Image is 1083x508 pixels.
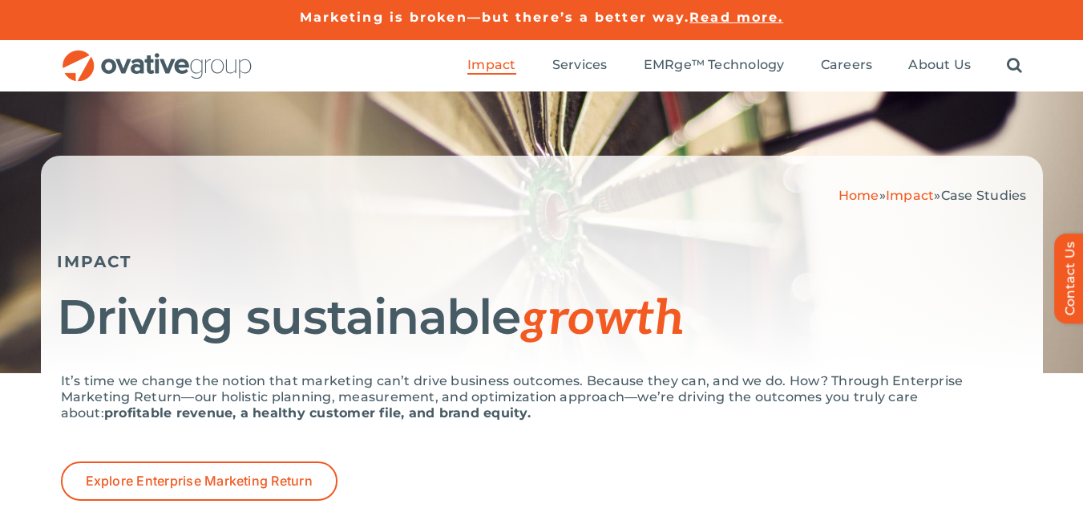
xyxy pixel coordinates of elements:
[908,57,971,73] span: About Us
[61,48,253,63] a: OG_Full_horizontal_RGB
[467,57,515,73] span: Impact
[1007,57,1022,75] a: Search
[86,473,313,489] span: Explore Enterprise Marketing Return
[57,291,1027,345] h1: Driving sustainable
[821,57,873,73] span: Careers
[104,405,531,421] strong: profitable revenue, a healthy customer file, and brand equity.
[552,57,608,75] a: Services
[839,188,1027,203] span: » »
[61,373,1023,421] p: It’s time we change the notion that marketing can’t drive business outcomes. Because they can, an...
[300,10,690,25] a: Marketing is broken—but there’s a better way.
[689,10,783,25] a: Read more.
[908,57,971,75] a: About Us
[644,57,785,73] span: EMRge™ Technology
[821,57,873,75] a: Careers
[941,188,1027,203] span: Case Studies
[886,188,934,203] a: Impact
[552,57,608,73] span: Services
[61,461,337,501] a: Explore Enterprise Marketing Return
[467,40,1022,91] nav: Menu
[520,291,684,348] span: growth
[57,252,1027,271] h5: IMPACT
[467,57,515,75] a: Impact
[644,57,785,75] a: EMRge™ Technology
[839,188,879,203] a: Home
